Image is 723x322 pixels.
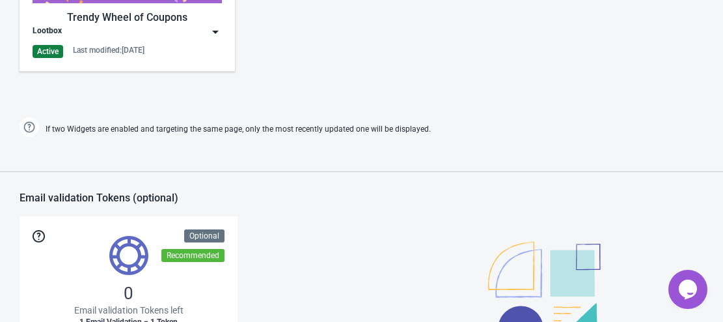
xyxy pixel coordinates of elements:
[20,117,39,137] img: help.png
[33,25,62,38] div: Lootbox
[209,25,222,38] img: dropdown.png
[184,229,225,242] div: Optional
[109,236,148,275] img: tokens.svg
[668,270,710,309] iframe: chat widget
[161,249,225,262] div: Recommended
[124,283,133,304] span: 0
[74,304,184,317] span: Email validation Tokens left
[33,10,222,25] div: Trendy Wheel of Coupons
[46,119,431,140] span: If two Widgets are enabled and targeting the same page, only the most recently updated one will b...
